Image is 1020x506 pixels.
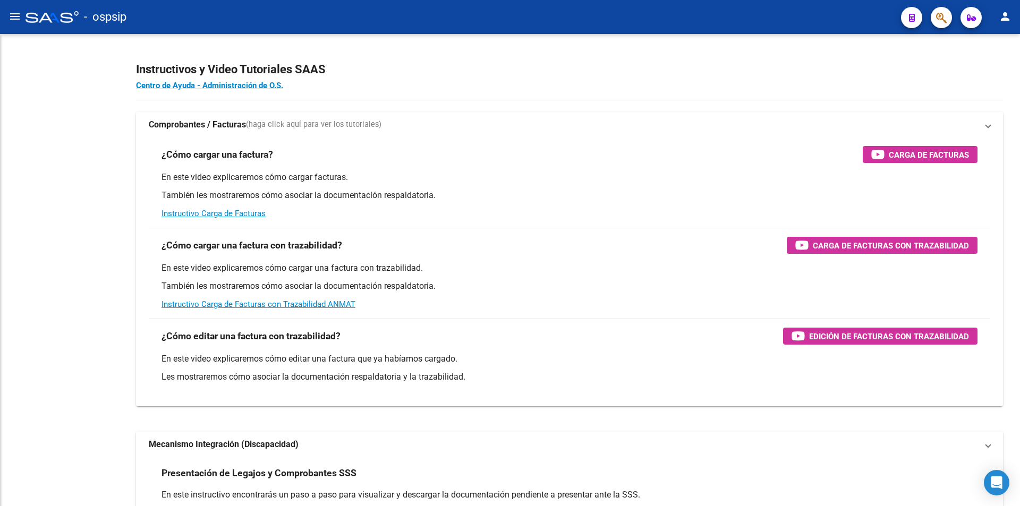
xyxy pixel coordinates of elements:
h3: ¿Cómo editar una factura con trazabilidad? [161,329,341,344]
p: Les mostraremos cómo asociar la documentación respaldatoria y la trazabilidad. [161,371,977,383]
p: En este video explicaremos cómo cargar una factura con trazabilidad. [161,262,977,274]
p: En este instructivo encontrarás un paso a paso para visualizar y descargar la documentación pendi... [161,489,977,501]
h3: ¿Cómo cargar una factura? [161,147,273,162]
p: También les mostraremos cómo asociar la documentación respaldatoria. [161,280,977,292]
span: Edición de Facturas con Trazabilidad [809,330,969,343]
a: Centro de Ayuda - Administración de O.S. [136,81,283,90]
span: Carga de Facturas [889,148,969,161]
strong: Comprobantes / Facturas [149,119,246,131]
mat-icon: person [999,10,1011,23]
p: En este video explicaremos cómo cargar facturas. [161,171,977,183]
h3: Presentación de Legajos y Comprobantes SSS [161,466,356,481]
strong: Mecanismo Integración (Discapacidad) [149,439,299,450]
button: Edición de Facturas con Trazabilidad [783,328,977,345]
button: Carga de Facturas [863,146,977,163]
span: - ospsip [84,5,126,29]
span: Carga de Facturas con Trazabilidad [813,239,969,252]
p: En este video explicaremos cómo editar una factura que ya habíamos cargado. [161,353,977,365]
a: Instructivo Carga de Facturas con Trazabilidad ANMAT [161,299,355,309]
p: También les mostraremos cómo asociar la documentación respaldatoria. [161,190,977,201]
mat-expansion-panel-header: Mecanismo Integración (Discapacidad) [136,432,1003,457]
div: Comprobantes / Facturas(haga click aquí para ver los tutoriales) [136,138,1003,406]
span: (haga click aquí para ver los tutoriales) [246,119,381,131]
h3: ¿Cómo cargar una factura con trazabilidad? [161,238,342,253]
mat-expansion-panel-header: Comprobantes / Facturas(haga click aquí para ver los tutoriales) [136,112,1003,138]
mat-icon: menu [8,10,21,23]
a: Instructivo Carga de Facturas [161,209,266,218]
div: Open Intercom Messenger [984,470,1009,495]
button: Carga de Facturas con Trazabilidad [787,237,977,254]
h2: Instructivos y Video Tutoriales SAAS [136,59,1003,80]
